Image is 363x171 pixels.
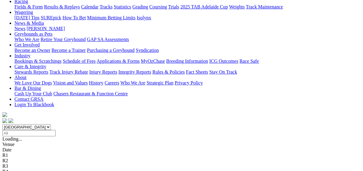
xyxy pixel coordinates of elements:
div: Industry [14,59,361,64]
a: Syndication [136,48,159,53]
div: Racing [14,4,361,10]
a: Privacy Policy [175,80,203,85]
a: Purchasing a Greyhound [87,48,135,53]
a: Who We Are [14,37,39,42]
div: Greyhounds as Pets [14,37,361,42]
a: Bookings & Scratchings [14,59,61,64]
a: Retire Your Greyhound [41,37,86,42]
div: R3 [2,163,361,169]
a: 2025 TAB Adelaide Cup [180,4,228,9]
a: Stewards Reports [14,69,48,74]
a: Results & Replays [44,4,80,9]
a: Login To Blackbook [14,102,54,107]
div: Get Involved [14,48,361,53]
a: Minimum Betting Limits [87,15,135,20]
a: Care & Integrity [14,64,46,69]
a: GAP SA Assessments [87,37,129,42]
img: twitter.svg [8,118,13,123]
a: Trials [168,4,179,9]
a: Get Involved [14,42,40,47]
a: We Love Our Dogs [14,80,52,85]
a: Careers [104,80,119,85]
a: Integrity Reports [118,69,151,74]
a: Schedule of Fees [63,59,95,64]
a: Fields & Form [14,4,43,9]
a: Statistics [114,4,131,9]
a: [DATE] Tips [14,15,39,20]
a: Rules & Policies [152,69,185,74]
div: About [14,80,361,86]
a: Grading [132,4,148,9]
a: Stay On Track [209,69,237,74]
a: Track Maintenance [246,4,283,9]
a: News & Media [14,21,44,26]
div: Bar & Dining [14,91,361,97]
a: Calendar [81,4,98,9]
a: [PERSON_NAME] [26,26,65,31]
img: facebook.svg [2,118,7,123]
a: History [89,80,103,85]
a: Wagering [14,10,33,15]
a: Isolynx [137,15,151,20]
div: R1 [2,153,361,158]
a: Industry [14,53,30,58]
div: R2 [2,158,361,163]
div: News & Media [14,26,361,31]
a: Become a Trainer [51,48,86,53]
a: MyOzChase [141,59,165,64]
span: Loading... [2,136,22,141]
a: Coursing [149,4,167,9]
a: Weights [229,4,245,9]
a: Bar & Dining [14,86,41,91]
a: About [14,75,26,80]
a: Chasers Restaurant & Function Centre [53,91,128,96]
div: Date [2,147,361,153]
a: Who We Are [120,80,145,85]
a: Vision and Values [53,80,88,85]
a: How To Bet [63,15,86,20]
a: Breeding Information [166,59,208,64]
a: Become an Owner [14,48,50,53]
a: News [14,26,25,31]
a: Track Injury Rebate [49,69,88,74]
div: Care & Integrity [14,69,361,75]
a: Cash Up Your Club [14,91,52,96]
a: Tracks [100,4,113,9]
a: ICG Outcomes [209,59,238,64]
a: Race Safe [239,59,259,64]
input: Select date [2,130,56,136]
a: SUREpick [41,15,61,20]
a: Fact Sheets [186,69,208,74]
img: logo-grsa-white.png [2,112,7,117]
div: Wagering [14,15,361,21]
a: Greyhounds as Pets [14,31,52,36]
a: Contact GRSA [14,97,43,102]
a: Applications & Forms [97,59,140,64]
div: Venue [2,142,361,147]
a: Injury Reports [89,69,117,74]
a: Strategic Plan [147,80,173,85]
